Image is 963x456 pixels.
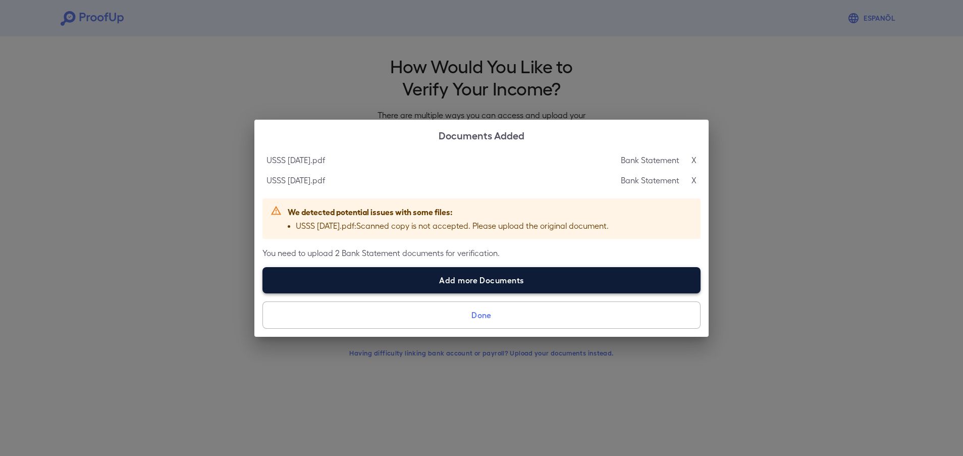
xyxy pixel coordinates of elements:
[266,154,325,166] p: USSS [DATE].pdf
[691,174,697,186] p: X
[288,206,609,218] p: We detected potential issues with some files:
[262,267,701,293] label: Add more Documents
[254,120,709,150] h2: Documents Added
[621,154,679,166] p: Bank Statement
[262,301,701,329] button: Done
[266,174,325,186] p: USSS [DATE].pdf
[262,247,701,259] p: You need to upload 2 Bank Statement documents for verification.
[296,220,609,232] p: USSS [DATE].pdf : Scanned copy is not accepted. Please upload the original document.
[621,174,679,186] p: Bank Statement
[691,154,697,166] p: X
